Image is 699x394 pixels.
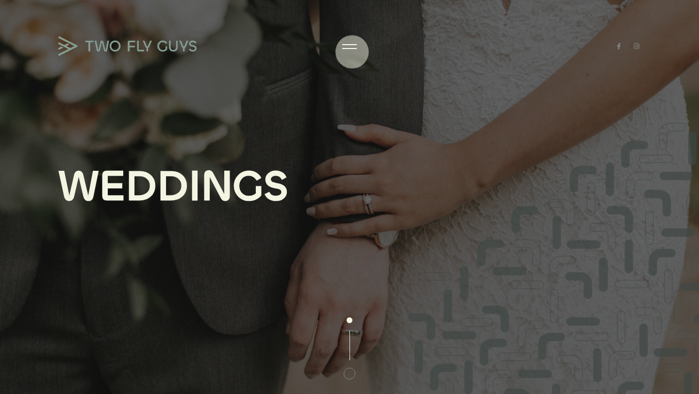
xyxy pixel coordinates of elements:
a: TWO FLY GUYS MEDIA TWO FLY GUYS MEDIA [58,36,204,56]
div: D [125,163,157,210]
div: E [99,163,125,210]
div: G [233,163,263,210]
div: W [58,163,99,210]
img: TWO FLY GUYS MEDIA [58,36,197,56]
div: I [188,163,201,210]
div: D [157,163,188,210]
div: N [201,163,233,210]
div: S [263,163,288,210]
